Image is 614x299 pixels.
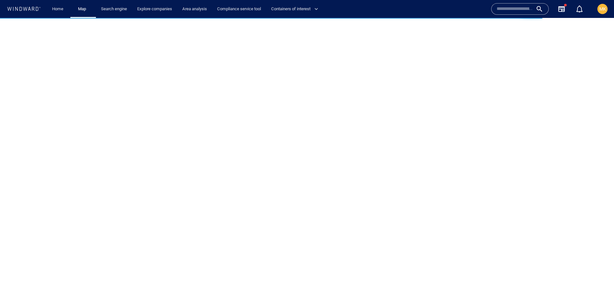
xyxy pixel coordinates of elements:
[271,5,318,13] span: Containers of interest
[596,3,609,15] button: MK
[73,4,93,15] button: Map
[50,4,66,15] a: Home
[47,4,68,15] button: Home
[576,5,583,13] div: Notification center
[269,4,324,15] button: Containers of interest
[75,4,91,15] a: Map
[135,4,175,15] a: Explore companies
[180,4,209,15] a: Area analysis
[599,6,606,12] span: MK
[587,270,609,294] iframe: Chat
[98,4,130,15] a: Search engine
[215,4,264,15] a: Compliance service tool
